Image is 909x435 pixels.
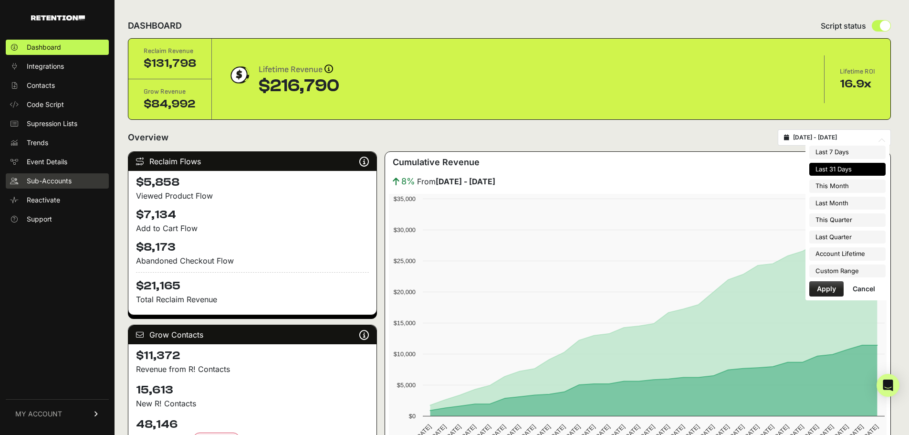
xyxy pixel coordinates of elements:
h4: 48,146 [136,417,369,432]
li: Last 31 Days [809,163,886,176]
span: Trends [27,138,48,148]
text: $35,000 [394,195,416,202]
text: $5,000 [397,382,416,389]
span: MY ACCOUNT [15,409,62,419]
a: Contacts [6,78,109,93]
p: New R! Contacts [136,398,369,409]
a: Supression Lists [6,116,109,131]
span: Integrations [27,62,64,71]
li: Last 7 Days [809,146,886,159]
text: $15,000 [394,319,416,327]
h4: $21,165 [136,272,369,294]
a: MY ACCOUNT [6,399,109,428]
text: $10,000 [394,350,416,358]
div: 16.9x [840,76,875,92]
div: Add to Cart Flow [136,223,369,234]
span: Contacts [27,81,55,90]
button: Cancel [845,281,883,297]
div: Reclaim Flows [128,152,376,171]
div: Grow Revenue [144,87,196,96]
h4: 15,613 [136,382,369,398]
button: Apply [809,281,844,297]
text: $20,000 [394,288,416,296]
h4: $7,134 [136,207,369,223]
a: Trends [6,135,109,150]
div: Abandoned Checkout Flow [136,255,369,266]
li: This Month [809,180,886,193]
a: Code Script [6,97,109,112]
span: Reactivate [27,195,60,205]
img: Retention.com [31,15,85,21]
div: Open Intercom Messenger [877,374,899,397]
span: Supression Lists [27,119,77,128]
h2: Overview [128,131,168,144]
p: Total Reclaim Revenue [136,294,369,305]
div: Grow Contacts [128,325,376,344]
a: Reactivate [6,192,109,208]
div: Lifetime ROI [840,67,875,76]
h3: Cumulative Revenue [393,156,480,169]
li: This Quarter [809,213,886,227]
span: Support [27,214,52,224]
h4: $11,372 [136,348,369,363]
li: Account Lifetime [809,247,886,261]
li: Last Quarter [809,231,886,244]
span: Script status [821,20,866,32]
a: Dashboard [6,40,109,55]
strong: [DATE] - [DATE] [436,177,495,186]
a: Integrations [6,59,109,74]
text: $0 [409,413,416,420]
span: Code Script [27,100,64,109]
h2: DASHBOARD [128,19,182,32]
span: Dashboard [27,42,61,52]
a: Support [6,212,109,227]
span: Event Details [27,157,67,167]
div: Reclaim Revenue [144,46,196,56]
h4: $5,858 [136,175,369,190]
text: $30,000 [394,226,416,233]
text: $25,000 [394,257,416,265]
p: Revenue from R! Contacts [136,363,369,375]
li: Custom Range [809,265,886,278]
div: $84,992 [144,96,196,112]
h4: $8,173 [136,240,369,255]
div: Lifetime Revenue [259,63,339,76]
div: $131,798 [144,56,196,71]
div: Viewed Product Flow [136,190,369,202]
span: Sub-Accounts [27,176,72,186]
img: dollar-coin-05c43ed7efb7bc0c12610022525b4bbbb207c7efeef5aecc26f025e68dcafac9.png [227,63,251,87]
span: From [417,176,495,187]
div: $216,790 [259,76,339,95]
a: Event Details [6,154,109,170]
li: Last Month [809,197,886,210]
span: 8% [401,175,415,188]
a: Sub-Accounts [6,173,109,189]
